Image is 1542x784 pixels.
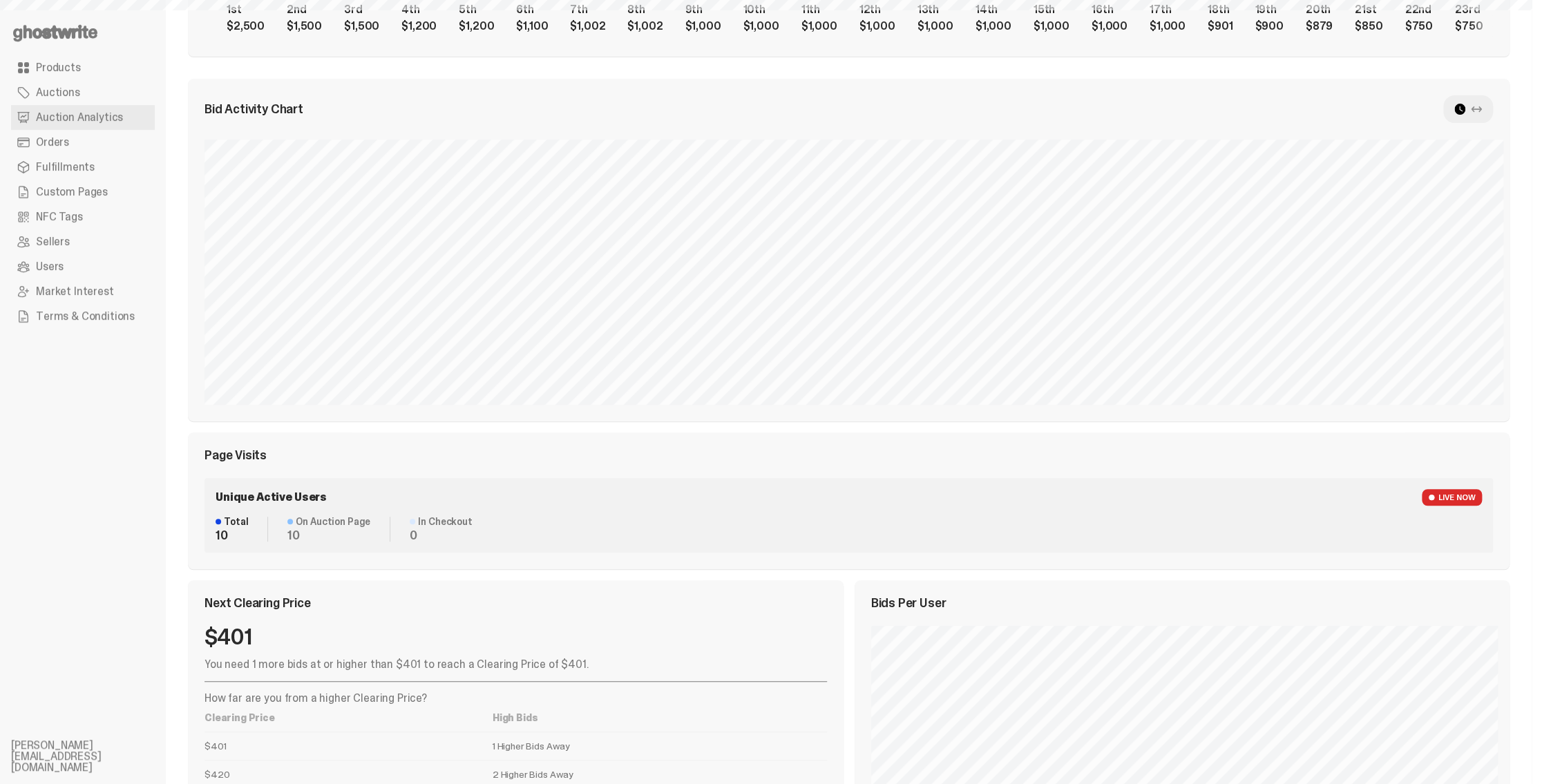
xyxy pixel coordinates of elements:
div: $1,100 [516,21,548,32]
a: Market Interest [11,279,155,304]
div: 11th [801,4,837,15]
div: $2,500 [227,21,265,32]
span: Orders [36,137,69,148]
a: Orders [11,130,155,155]
p: You need 1 more bids at or higher than $401 to reach a Clearing Price of $401. [204,659,827,670]
td: $401 [204,732,493,760]
div: $850 [1355,21,1382,32]
span: Users [36,261,64,272]
div: 23rd [1455,4,1483,15]
div: 13th [917,4,953,15]
a: Custom Pages [11,180,155,204]
div: 9th [685,4,721,15]
div: 21st [1355,4,1382,15]
div: $1,200 [401,21,437,32]
div: 18th [1208,4,1232,15]
a: Users [11,254,155,279]
span: Page Visits [204,449,267,461]
span: LIVE NOW [1422,489,1482,506]
span: Custom Pages [36,187,108,198]
div: 19th [1255,4,1283,15]
div: $1,002 [570,21,605,32]
div: 14th [975,4,1011,15]
div: $1,000 [801,21,837,32]
a: Products [11,55,155,80]
div: $1,000 [975,21,1011,32]
div: $1,500 [344,21,379,32]
span: Products [36,62,81,73]
div: 4th [401,4,437,15]
div: $900 [1255,21,1283,32]
div: $1,500 [287,21,322,32]
a: Auction Analytics [11,105,155,130]
th: High Bids [493,704,827,732]
div: $750 [1405,21,1432,32]
div: 16th [1092,4,1127,15]
span: Next Clearing Price [204,597,311,609]
div: 1st [227,4,265,15]
span: Bids Per User [871,597,946,609]
dt: Total [216,517,248,526]
div: $1,000 [685,21,721,32]
span: Sellers [36,236,70,247]
li: [PERSON_NAME][EMAIL_ADDRESS][DOMAIN_NAME] [11,740,177,773]
span: NFC Tags [36,211,83,222]
th: Clearing Price [204,704,493,732]
div: 17th [1150,4,1186,15]
a: Terms & Conditions [11,304,155,329]
div: $750 [1455,21,1483,32]
a: NFC Tags [11,204,155,229]
div: 22nd [1405,4,1432,15]
div: 12th [859,4,895,15]
div: $1,000 [1150,21,1186,32]
div: $1,000 [1034,21,1069,32]
td: 1 Higher Bids Away [493,732,827,760]
dt: On Auction Page [287,517,370,526]
div: $1,000 [859,21,895,32]
div: $1,000 [1092,21,1127,32]
dd: 0 [410,529,472,542]
div: 10th [743,4,779,15]
div: 6th [516,4,548,15]
p: How far are you from a higher Clearing Price? [204,693,827,704]
dd: 10 [287,529,370,542]
div: $1,000 [917,21,953,32]
span: Bid Activity Chart [204,103,303,115]
a: Auctions [11,80,155,105]
dt: In Checkout [410,517,472,526]
div: $879 [1306,21,1333,32]
div: 2nd [287,4,322,15]
dd: 10 [216,529,248,542]
div: 8th [627,4,663,15]
div: 20th [1306,4,1333,15]
div: 3rd [344,4,379,15]
div: 15th [1034,4,1069,15]
div: 7th [570,4,605,15]
span: Fulfillments [36,162,95,173]
span: Auction Analytics [36,112,123,123]
div: $1,002 [627,21,663,32]
div: 5th [459,4,494,15]
span: Unique Active Users [216,492,327,503]
div: $901 [1208,21,1232,32]
a: Sellers [11,229,155,254]
span: Auctions [36,87,80,98]
div: $401 [204,626,827,648]
span: Terms & Conditions [36,311,135,322]
span: Market Interest [36,286,114,297]
a: Fulfillments [11,155,155,180]
div: $1,000 [743,21,779,32]
div: $1,200 [459,21,494,32]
